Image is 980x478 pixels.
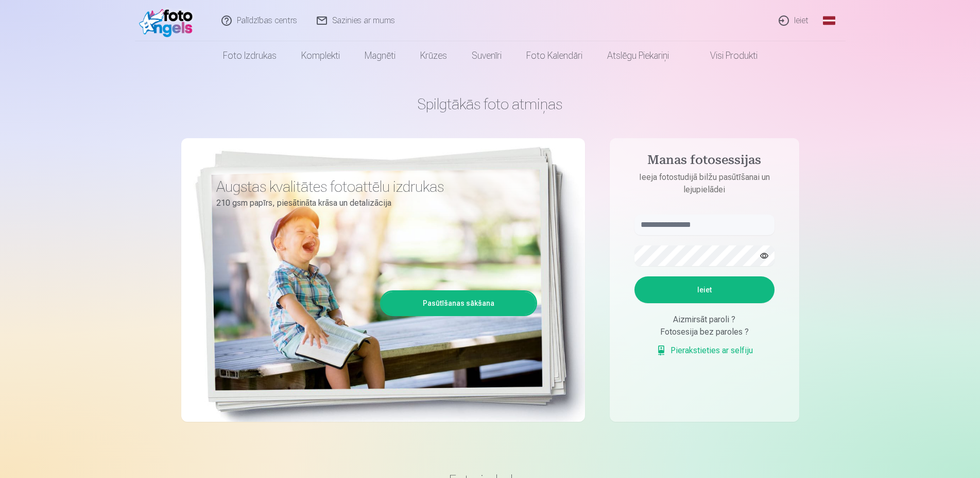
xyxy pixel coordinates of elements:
[408,41,459,70] a: Krūzes
[459,41,514,70] a: Suvenīri
[211,41,289,70] a: Foto izdrukas
[216,196,529,210] p: 210 gsm papīrs, piesātināta krāsa un detalizācija
[681,41,770,70] a: Visi produkti
[634,276,775,303] button: Ieiet
[514,41,595,70] a: Foto kalendāri
[624,171,785,196] p: Ieeja fotostudijā bilžu pasūtīšanai un lejupielādei
[352,41,408,70] a: Magnēti
[634,314,775,326] div: Aizmirsāt paroli ?
[382,292,536,315] a: Pasūtīšanas sākšana
[634,326,775,338] div: Fotosesija bez paroles ?
[181,95,799,113] h1: Spilgtākās foto atmiņas
[139,4,198,37] img: /fa1
[656,344,753,357] a: Pierakstieties ar selfiju
[595,41,681,70] a: Atslēgu piekariņi
[289,41,352,70] a: Komplekti
[624,153,785,171] h4: Manas fotosessijas
[216,177,529,196] h3: Augstas kvalitātes fotoattēlu izdrukas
